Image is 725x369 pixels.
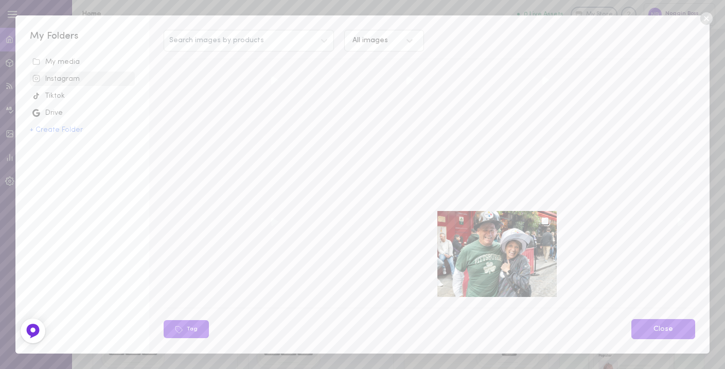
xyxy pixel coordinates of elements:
[149,15,709,353] div: Search images by productsAll imagesTagClose
[30,127,83,134] button: + Create Folder
[631,319,695,339] a: Close
[352,37,388,44] div: All images
[169,37,264,44] span: Search images by products
[25,323,41,339] img: Feedback Button
[32,91,132,101] div: Tiktok
[32,108,132,118] div: Drive
[30,31,79,41] span: My Folders
[32,74,132,84] div: Instagram
[30,55,135,69] span: unsorted
[164,320,209,338] button: Tag
[32,57,132,67] div: My media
